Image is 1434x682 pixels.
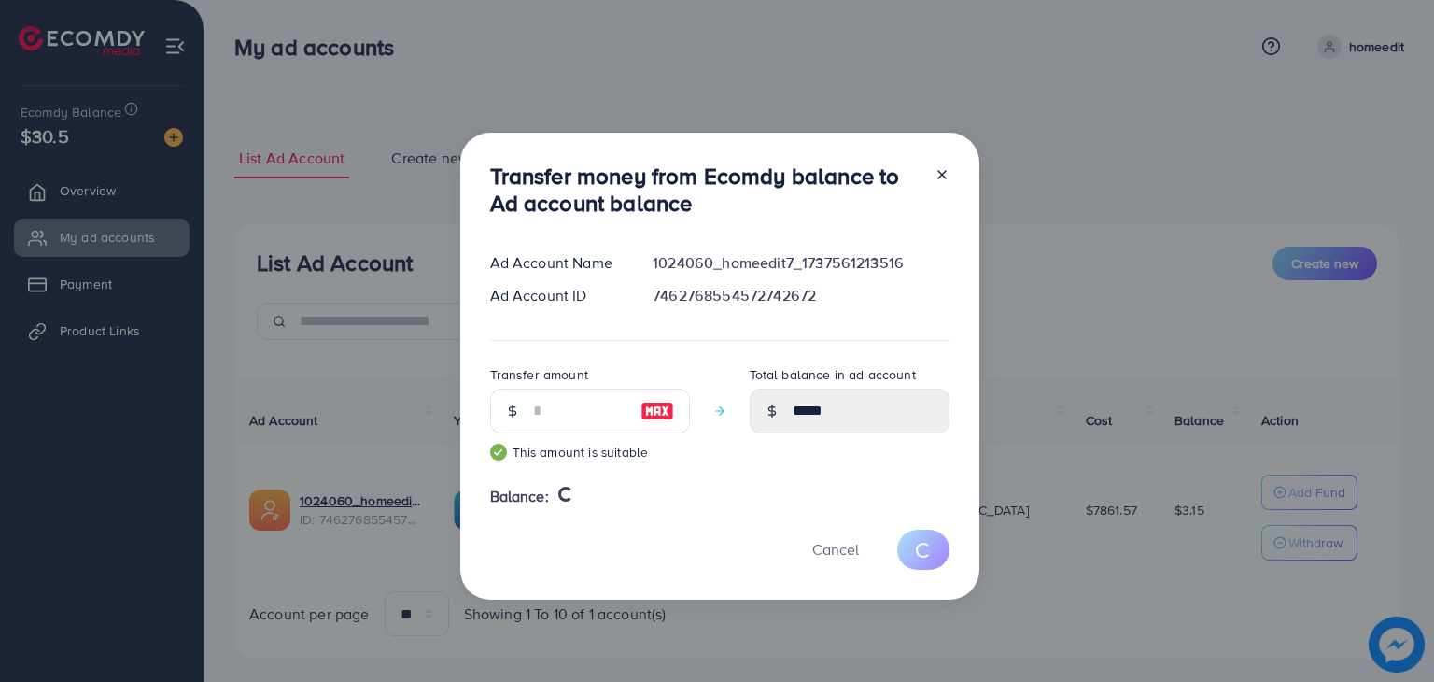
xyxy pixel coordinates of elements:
[475,285,639,306] div: Ad Account ID
[490,443,690,462] small: This amount is suitable
[638,252,963,274] div: 1024060_homeedit7_1737561213516
[490,163,920,217] h3: Transfer money from Ecomdy balance to Ad account balance
[750,365,916,384] label: Total balance in ad account
[475,252,639,274] div: Ad Account Name
[789,530,882,570] button: Cancel
[490,486,549,507] span: Balance:
[812,539,859,560] span: Cancel
[638,285,963,306] div: 7462768554572742672
[490,444,507,461] img: guide
[490,365,588,384] label: Transfer amount
[640,400,674,422] img: image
